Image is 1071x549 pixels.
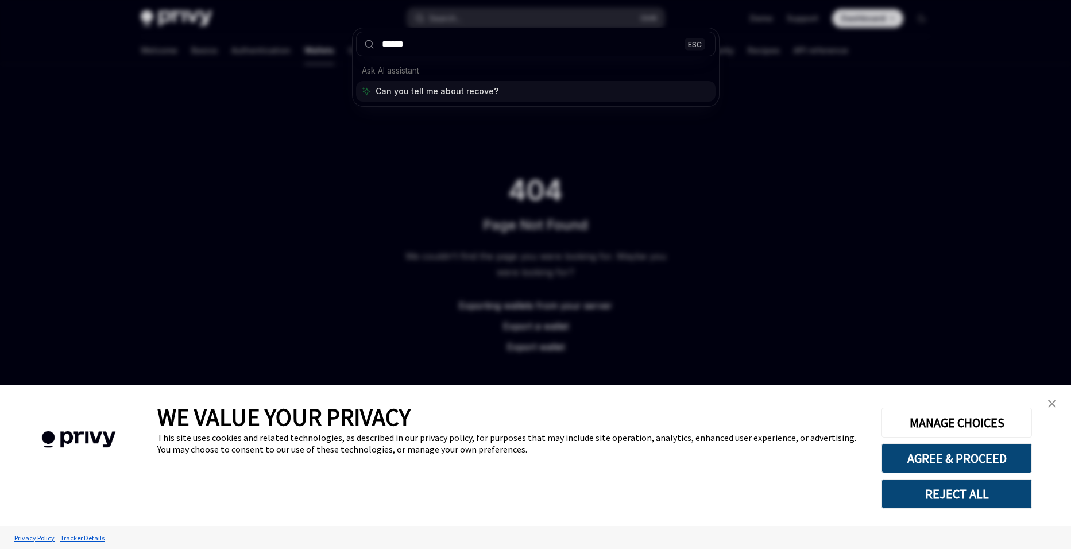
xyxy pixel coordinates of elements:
button: AGREE & PROCEED [881,443,1032,473]
button: REJECT ALL [881,479,1032,509]
button: MANAGE CHOICES [881,408,1032,438]
span: Can you tell me about recove? [376,86,498,97]
div: ESC [685,38,705,50]
img: company logo [17,415,140,465]
a: close banner [1041,392,1064,415]
a: Privacy Policy [11,528,57,548]
img: close banner [1048,400,1056,408]
div: This site uses cookies and related technologies, as described in our privacy policy, for purposes... [157,432,864,455]
span: WE VALUE YOUR PRIVACY [157,402,411,432]
div: Ask AI assistant [356,60,716,81]
a: Tracker Details [57,528,107,548]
